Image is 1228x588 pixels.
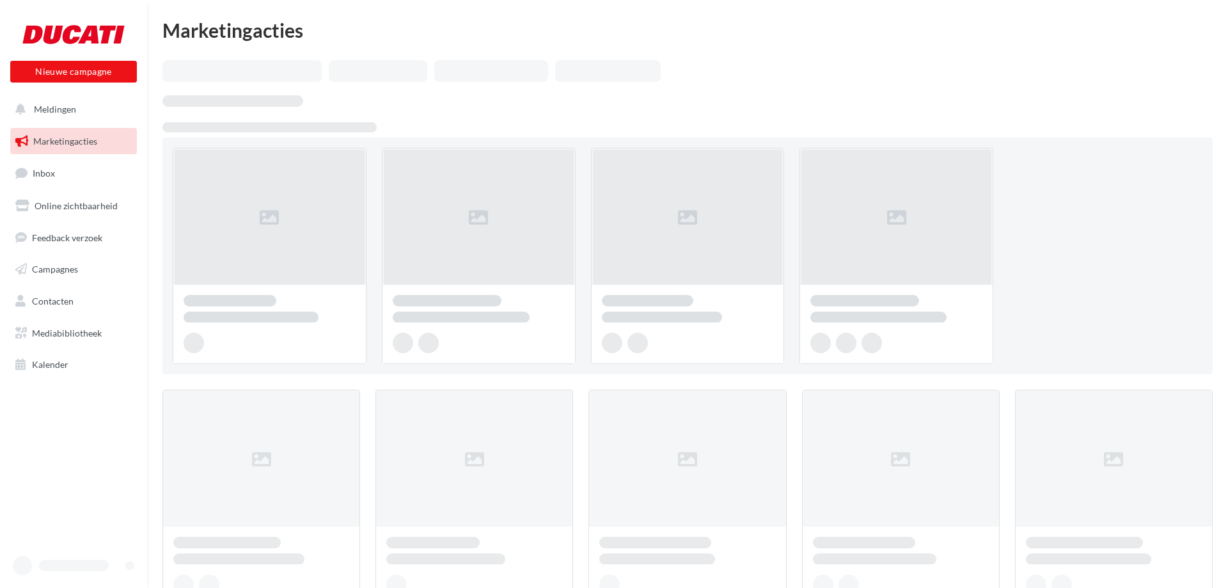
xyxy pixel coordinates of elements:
span: Inbox [33,168,55,179]
a: Feedback verzoek [8,225,139,251]
span: Campagnes [32,264,78,274]
a: Campagnes [8,256,139,283]
button: Meldingen [8,96,134,123]
a: Inbox [8,159,139,187]
a: Contacten [8,288,139,315]
span: Kalender [32,359,68,370]
a: Marketingacties [8,128,139,155]
div: Marketingacties [162,20,1213,40]
span: Contacten [32,296,74,306]
span: Feedback verzoek [32,232,102,242]
span: Online zichtbaarheid [35,200,118,211]
button: Nieuwe campagne [10,61,137,83]
span: Meldingen [34,104,76,115]
span: Marketingacties [33,136,97,147]
a: Mediabibliotheek [8,320,139,347]
span: Mediabibliotheek [32,328,102,338]
a: Kalender [8,351,139,378]
a: Online zichtbaarheid [8,193,139,219]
